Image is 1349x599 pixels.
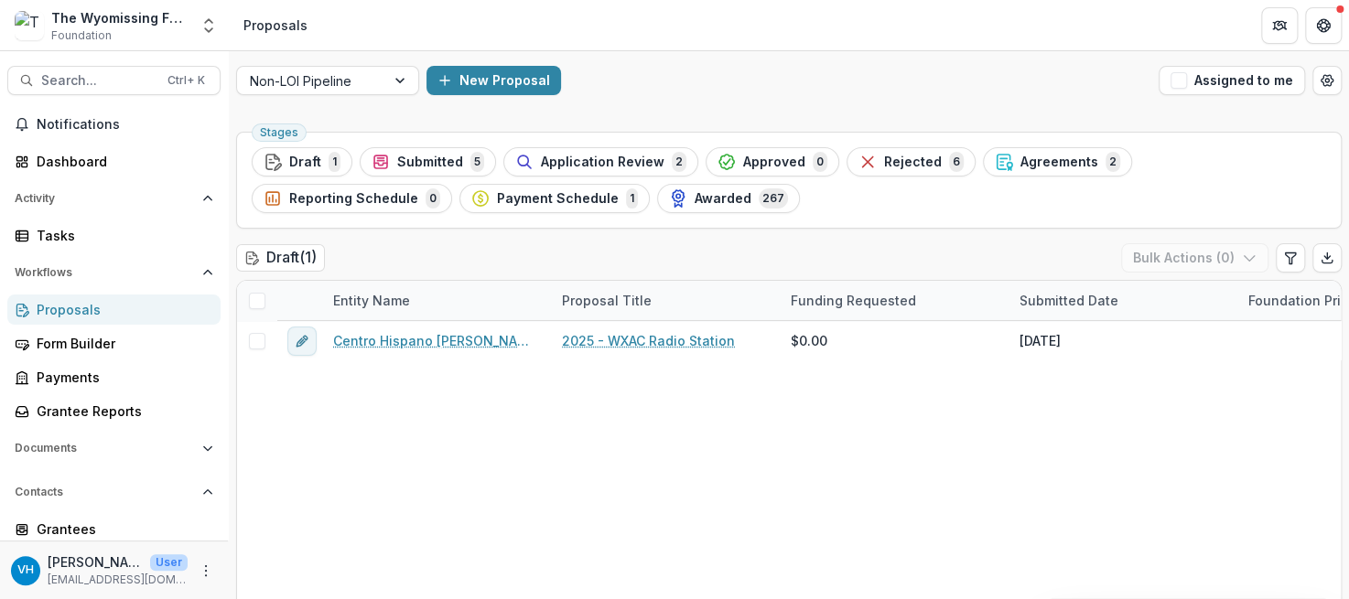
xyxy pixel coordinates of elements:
div: Funding Requested [780,281,1009,320]
div: Funding Requested [780,291,927,310]
img: The Wyomissing Foundation [15,11,44,40]
div: Proposal Title [551,281,780,320]
button: Submitted5 [360,147,496,176]
button: Assigned to me [1159,66,1305,95]
button: Open Documents [7,433,221,463]
button: Agreements2 [983,147,1132,176]
a: Payments [7,362,221,392]
button: Draft1 [252,147,352,176]
div: Payments [37,368,206,387]
div: Ctrl + K [164,70,209,91]
button: Payment Schedule1 [459,184,650,213]
p: [PERSON_NAME] [48,552,143,572]
div: Form Builder [37,334,206,353]
p: [EMAIL_ADDRESS][DOMAIN_NAME] [48,572,188,588]
span: 1 [626,188,638,209]
span: Stages [260,126,298,139]
span: Reporting Schedule [289,191,418,207]
a: Tasks [7,220,221,251]
div: Grantees [37,519,206,539]
span: Search... [41,73,156,89]
span: 2 [672,152,686,172]
button: Open Workflows [7,258,221,287]
button: Edit table settings [1276,243,1305,273]
span: Contacts [15,486,195,498]
button: Rejected6 [847,147,976,176]
button: Notifications [7,110,221,139]
span: 0 [813,152,827,172]
div: Submitted Date [1009,281,1237,320]
div: The Wyomissing Foundation [51,8,189,27]
nav: breadcrumb [236,12,315,38]
span: 267 [759,188,788,209]
button: Search... [7,66,221,95]
button: Approved0 [706,147,839,176]
p: User [150,554,188,571]
button: edit [287,326,317,356]
span: 6 [949,152,964,172]
span: Activity [15,192,195,205]
a: Form Builder [7,328,221,358]
div: Entity Name [322,281,551,320]
span: $0.00 [791,331,827,350]
span: Payment Schedule [497,191,619,207]
span: Rejected [884,155,942,170]
a: Proposals [7,294,221,325]
button: Open Contacts [7,477,221,507]
button: Open table manager [1312,66,1342,95]
button: More [195,560,217,582]
button: Partners [1261,7,1298,44]
div: Tasks [37,226,206,245]
div: Proposal Title [551,291,663,310]
span: Application Review [541,155,664,170]
span: Approved [743,155,805,170]
button: New Proposal [426,66,561,95]
span: Foundation [51,27,112,44]
h2: Draft ( 1 ) [236,244,325,271]
button: Application Review2 [503,147,698,176]
a: Grantee Reports [7,396,221,426]
button: Open entity switcher [196,7,221,44]
span: Agreements [1020,155,1098,170]
button: Open Activity [7,184,221,213]
a: Dashboard [7,146,221,176]
div: Proposals [37,300,206,319]
div: Grantee Reports [37,401,206,421]
div: Entity Name [322,291,421,310]
span: Awarded [695,191,751,207]
div: [DATE] [1020,331,1061,350]
span: 5 [470,152,484,172]
div: Valeri Harteg [17,564,34,576]
div: Submitted Date [1009,291,1129,310]
span: Notifications [37,117,213,133]
span: Documents [15,442,195,455]
span: Workflows [15,266,195,279]
div: Dashboard [37,152,206,171]
button: Bulk Actions (0) [1121,243,1268,273]
span: 2 [1106,152,1120,172]
a: 2025 - WXAC Radio Station [562,331,735,350]
button: Awarded267 [657,184,800,213]
a: Grantees [7,514,221,544]
button: Get Help [1305,7,1342,44]
span: 1 [329,152,340,172]
button: Export table data [1312,243,1342,273]
a: Centro Hispano [PERSON_NAME] Inc [333,331,540,350]
span: 0 [426,188,440,209]
span: Submitted [397,155,463,170]
span: Draft [289,155,321,170]
div: Proposals [243,16,308,35]
button: Reporting Schedule0 [252,184,452,213]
